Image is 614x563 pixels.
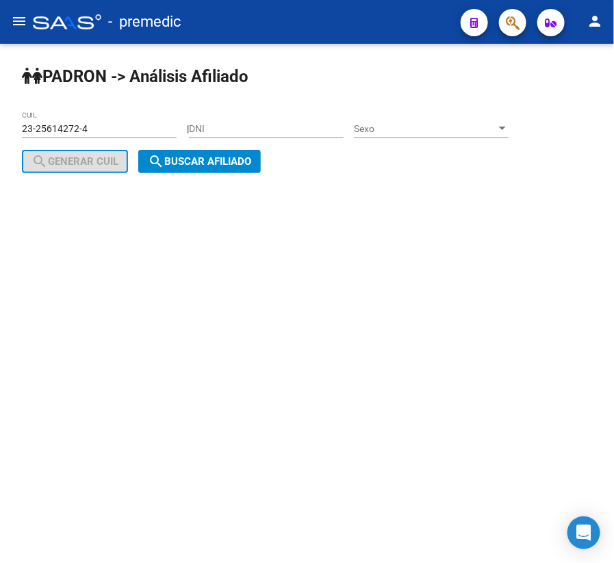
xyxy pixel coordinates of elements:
mat-icon: search [148,153,164,170]
span: Sexo [354,123,496,135]
span: - premedic [108,7,181,37]
span: Buscar afiliado [148,155,251,168]
mat-icon: person [587,13,603,29]
button: Generar CUIL [22,150,128,173]
mat-icon: menu [11,13,27,29]
div: | [22,123,519,168]
button: Buscar afiliado [138,150,261,173]
strong: PADRON -> Análisis Afiliado [22,67,248,86]
div: Open Intercom Messenger [567,516,600,549]
mat-icon: search [31,153,48,170]
span: Generar CUIL [31,155,118,168]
